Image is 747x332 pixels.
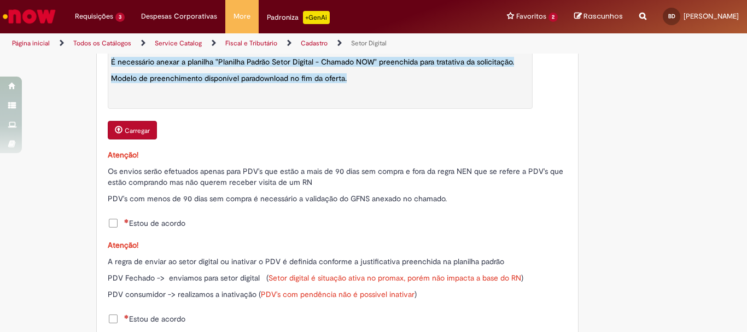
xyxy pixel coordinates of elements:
[303,11,330,24] p: +GenAi
[108,150,138,160] span: Atenção!
[516,11,546,22] span: Favoritos
[75,11,113,22] span: Requisições
[261,289,415,299] span: PDV's com pendência não é possivel inativar
[12,39,50,48] a: Página inicial
[111,57,514,67] span: É necessário anexar a planilha "Planilha Padrão Setor Digital - Chamado NOW" preenchida para trat...
[267,11,330,24] div: Padroniza
[108,121,157,139] button: Carregar anexo de Planilha Padrão Setor Digital - Chamado NOW Required
[574,11,623,22] a: Rascunhos
[255,73,347,83] a: download no fim da oferta.
[583,11,623,21] span: Rascunhos
[108,193,567,204] p: PDV's com menos de 90 dias sem compra é necessário a validação do GFNS anexado no chamado.
[108,256,567,267] p: A regra de enviar ao setor digital ou inativar o PDV é definida conforme a justificativa preenchi...
[269,273,521,283] span: Setor digital é situação ativa no promax, porém não impacta a base do RN
[108,166,567,188] p: Os envios serão efetuados apenas para PDV's que estão a mais de 90 dias sem compra e fora da regr...
[8,33,490,54] ul: Trilhas de página
[108,240,138,250] strong: Atenção!
[73,39,131,48] a: Todos os Catálogos
[234,11,250,22] span: More
[155,39,202,48] a: Service Catalog
[125,126,150,135] small: Carregar
[115,13,125,22] span: 3
[124,314,129,319] span: Necessários
[141,11,217,22] span: Despesas Corporativas
[108,272,567,283] p: PDV Fechado -> enviamos para setor digital ( )
[124,313,185,324] span: Estou de acordo
[684,11,739,21] span: [PERSON_NAME]
[108,289,567,300] p: PDV consumidor -> realizamos a inativação ( )
[351,39,387,48] a: Setor Digital
[225,39,277,48] a: Fiscal e Tributário
[111,73,347,83] span: Modelo de preenchimento disponível para
[668,13,675,20] span: BD
[124,219,129,223] span: Necessários
[1,5,57,27] img: ServiceNow
[124,218,185,229] span: Estou de acordo
[548,13,558,22] span: 2
[301,39,328,48] a: Cadastro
